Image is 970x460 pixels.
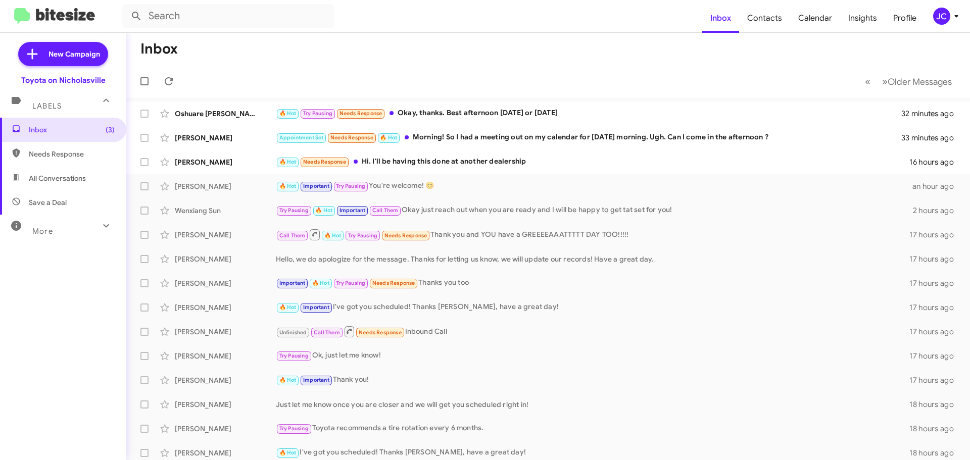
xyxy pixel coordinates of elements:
[122,4,334,28] input: Search
[279,183,297,189] span: 🔥 Hot
[279,159,297,165] span: 🔥 Hot
[175,448,276,458] div: [PERSON_NAME]
[909,278,962,288] div: 17 hours ago
[303,377,329,383] span: Important
[175,375,276,385] div: [PERSON_NAME]
[303,183,329,189] span: Important
[29,149,115,159] span: Needs Response
[175,424,276,434] div: [PERSON_NAME]
[303,110,332,117] span: Try Pausing
[303,304,329,311] span: Important
[175,181,276,191] div: [PERSON_NAME]
[29,125,115,135] span: Inbox
[279,377,297,383] span: 🔥 Hot
[276,423,909,434] div: Toyota recommends a tire rotation every 6 months.
[279,329,307,336] span: Unfinished
[901,133,962,143] div: 33 minutes ago
[909,351,962,361] div: 17 hours ago
[339,110,382,117] span: Needs Response
[279,134,324,141] span: Appointment Set
[876,71,958,92] button: Next
[32,101,62,111] span: Labels
[29,173,86,183] span: All Conversations
[175,254,276,264] div: [PERSON_NAME]
[279,280,306,286] span: Important
[175,109,276,119] div: Oshuare [PERSON_NAME]
[175,302,276,313] div: [PERSON_NAME]
[279,232,306,239] span: Call Them
[276,254,909,264] div: Hello, we do apologize for the message. Thanks for letting us know, we will update our records! H...
[372,280,415,286] span: Needs Response
[175,327,276,337] div: [PERSON_NAME]
[336,280,365,286] span: Try Pausing
[372,207,399,214] span: Call Them
[901,109,962,119] div: 32 minutes ago
[909,375,962,385] div: 17 hours ago
[885,4,925,33] a: Profile
[909,399,962,410] div: 18 hours ago
[276,228,909,241] div: Thank you and YOU have a GREEEEAAATTTTT DAY TOO!!!!!
[279,304,297,311] span: 🔥 Hot
[175,157,276,167] div: [PERSON_NAME]
[859,71,877,92] button: Previous
[702,4,739,33] a: Inbox
[48,49,100,59] span: New Campaign
[279,425,309,432] span: Try Pausing
[276,301,909,313] div: I've got you scheduled! Thanks [PERSON_NAME], have a great day!
[279,207,309,214] span: Try Pausing
[276,156,909,168] div: Hi. I'll be having this done at another dealership
[909,448,962,458] div: 18 hours ago
[21,75,106,85] div: Toyota on Nicholasville
[175,133,276,143] div: [PERSON_NAME]
[909,157,962,167] div: 16 hours ago
[330,134,373,141] span: Needs Response
[312,280,329,286] span: 🔥 Hot
[359,329,402,336] span: Needs Response
[175,278,276,288] div: [PERSON_NAME]
[106,125,115,135] span: (3)
[276,350,909,362] div: Ok, just let me know!
[925,8,959,25] button: JC
[276,374,909,386] div: Thank you!
[315,207,332,214] span: 🔥 Hot
[348,232,377,239] span: Try Pausing
[279,110,297,117] span: 🔥 Hot
[140,41,178,57] h1: Inbox
[175,230,276,240] div: [PERSON_NAME]
[276,132,901,143] div: Morning! So I had a meeting out on my calendar for [DATE] morning. Ugh. Can I come in the afterno...
[314,329,340,336] span: Call Them
[909,254,962,264] div: 17 hours ago
[790,4,840,33] a: Calendar
[175,206,276,216] div: Wenxiang Sun
[380,134,397,141] span: 🔥 Hot
[840,4,885,33] a: Insights
[909,302,962,313] div: 17 hours ago
[175,399,276,410] div: [PERSON_NAME]
[913,206,962,216] div: 2 hours ago
[18,42,108,66] a: New Campaign
[909,424,962,434] div: 18 hours ago
[279,352,309,359] span: Try Pausing
[909,327,962,337] div: 17 hours ago
[175,351,276,361] div: [PERSON_NAME]
[276,447,909,458] div: I've got you scheduled! Thanks [PERSON_NAME], have a great day!
[336,183,365,189] span: Try Pausing
[276,108,901,119] div: Okay, thanks. Best afternoon [DATE] or [DATE]
[865,75,870,88] span: «
[303,159,346,165] span: Needs Response
[276,277,909,289] div: Thanks you too
[384,232,427,239] span: Needs Response
[29,197,67,208] span: Save a Deal
[912,181,962,191] div: an hour ago
[859,71,958,92] nav: Page navigation example
[32,227,53,236] span: More
[276,180,912,192] div: You're welcome! 😊
[909,230,962,240] div: 17 hours ago
[324,232,342,239] span: 🔥 Hot
[739,4,790,33] a: Contacts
